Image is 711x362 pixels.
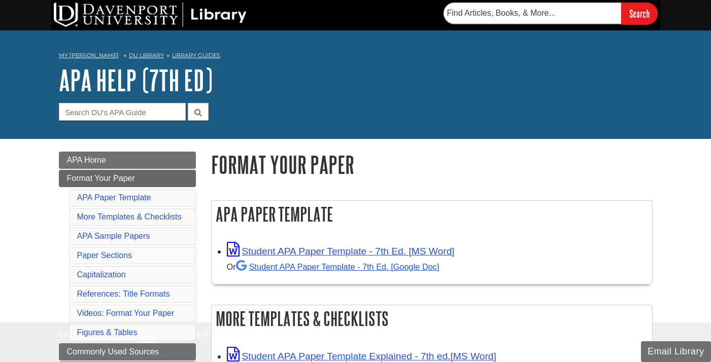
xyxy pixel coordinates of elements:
[77,309,175,317] a: Videos: Format Your Paper
[212,305,652,332] h2: More Templates & Checklists
[444,3,658,24] form: Searches DU Library's articles, books, and more
[172,52,220,59] a: Library Guides
[236,262,439,271] a: Student APA Paper Template - 7th Ed. [Google Doc]
[59,49,653,65] nav: breadcrumb
[77,328,138,337] a: Figures & Tables
[59,51,119,60] a: My [PERSON_NAME]
[212,201,652,228] h2: APA Paper Template
[59,170,196,187] a: Format Your Paper
[59,343,196,360] a: Commonly Used Sources
[67,156,106,164] span: APA Home
[444,3,621,24] input: Find Articles, Books, & More...
[227,246,455,257] a: Link opens in new window
[77,193,151,202] a: APA Paper Template
[59,64,213,96] a: APA Help (7th Ed)
[641,341,711,362] button: Email Library
[67,347,159,356] span: Commonly Used Sources
[227,262,439,271] small: Or
[227,351,496,361] a: Link opens in new window
[77,212,182,221] a: More Templates & Checklists
[77,251,132,260] a: Paper Sections
[77,289,170,298] a: References: Title Formats
[77,270,126,279] a: Capitalization
[59,103,186,121] input: Search DU's APA Guide
[211,152,653,177] h1: Format Your Paper
[59,152,196,169] a: APA Home
[129,52,164,59] a: DU Library
[77,232,150,240] a: APA Sample Papers
[67,174,135,183] span: Format Your Paper
[621,3,658,24] input: Search
[54,3,247,27] img: DU Library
